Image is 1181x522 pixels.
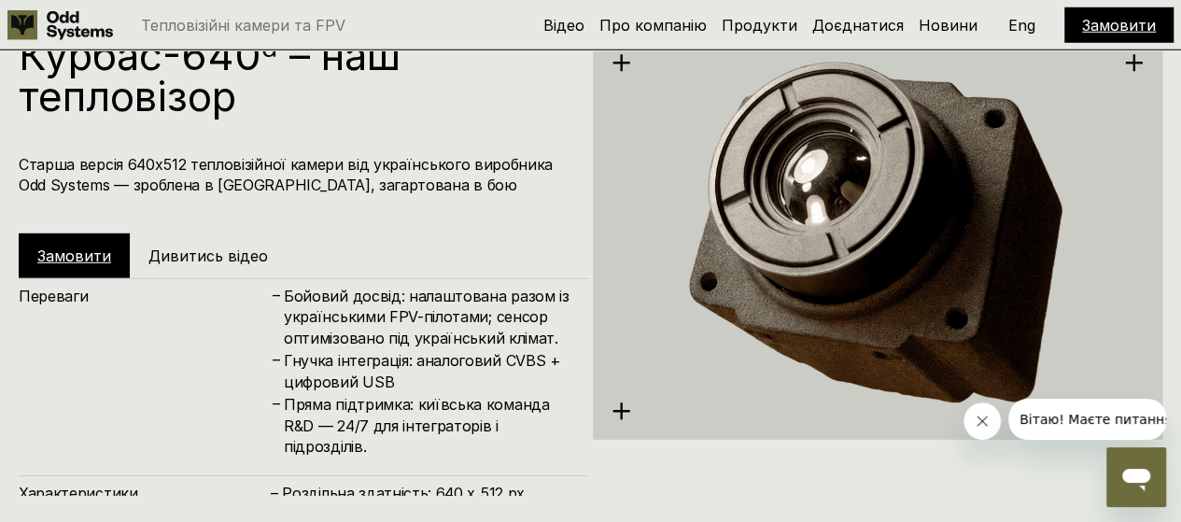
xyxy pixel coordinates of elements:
a: Новини [919,16,977,35]
h4: Гнучка інтеграція: аналоговий CVBS + цифровий USB [284,350,570,392]
iframe: Закрыть сообщение [963,402,1001,440]
h1: Курбас-640ᵅ – наш тепловізор [19,35,570,117]
h4: Пряма підтримка: київська команда R&D — 24/7 для інтеграторів і підрозділів. [284,394,570,457]
h4: – [273,349,280,370]
h4: Бойовий досвід: налаштована разом із українськими FPV-пілотами; сенсор оптимізовано під українськ... [284,286,570,348]
a: Замовити [1082,16,1156,35]
h4: Старша версія 640х512 тепловізійної камери від українського виробника Odd Systems — зроблена в [G... [19,154,570,196]
a: Доєднатися [812,16,904,35]
h4: – [273,393,280,414]
p: Тепловізійні камери та FPV [141,18,345,33]
span: Вітаю! Маєте питання? [11,13,171,28]
iframe: Кнопка запуска окна обмена сообщениями [1106,447,1166,507]
a: Замовити [37,247,111,265]
h4: Характеристики [19,483,271,503]
h5: Дивитись відео [148,246,268,266]
p: Eng [1008,18,1035,33]
h4: Переваги [19,286,271,306]
h4: – [273,285,280,305]
a: Про компанію [599,16,707,35]
a: Продукти [722,16,797,35]
iframe: Сообщение от компании [1008,399,1166,440]
a: Відео [543,16,584,35]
